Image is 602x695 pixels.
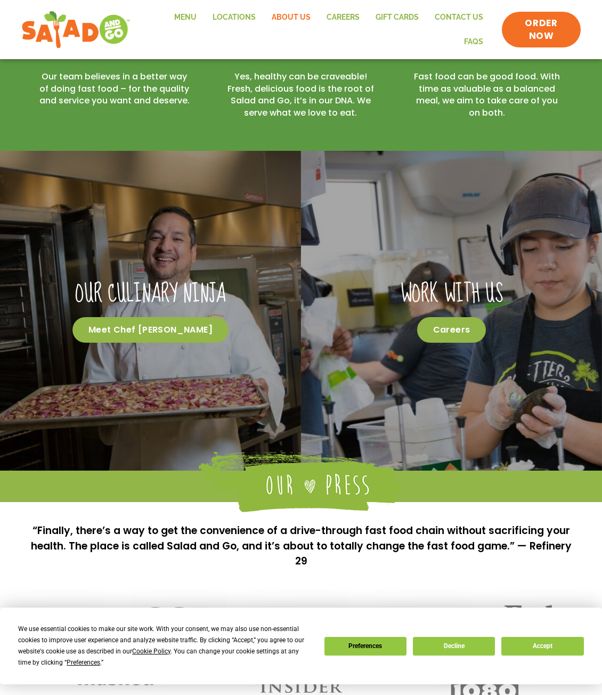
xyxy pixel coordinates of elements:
p: “Finally, there’s a way to get the convenience of a drive-through fast food chain without sacrifi... [27,523,575,569]
nav: Menu [141,5,491,54]
a: ORDER NOW [502,12,581,48]
span: Preferences [67,659,100,666]
img: Media_QSR logo [131,591,226,641]
a: Menu [166,5,205,30]
button: Preferences [324,637,406,656]
h4: Healthy [224,30,378,60]
a: Work with us Careers [301,151,602,471]
a: GIFT CARDS [368,5,427,30]
img: Media_PR Newwire [8,591,104,641]
h4: FAST [410,30,564,60]
h2: Work with us [320,279,583,309]
h4: Better [37,30,192,60]
h2: Yes, healthy can be craveable! Fresh, delicious food is the root of Salad and Go, it’s in our DNA... [224,71,378,119]
a: Contact Us [427,5,491,30]
img: Media_Restaurant Dive [253,591,349,641]
span: ORDER NOW [512,17,570,43]
div: We use essential cookies to make our site work. With your consent, we may also use non-essential ... [18,624,311,668]
span: Careers [417,317,486,343]
a: Careers [319,5,368,30]
a: FAQs [456,30,491,54]
a: About Us [264,5,319,30]
img: Media_Forbes logo [498,591,594,641]
span: Meet Chef [PERSON_NAME] [72,317,229,343]
h2: Fast food can be good food. With time as valuable as a balanced meal, we aim to take care of you ... [410,71,564,119]
img: Media_Restaurant Business [376,591,471,641]
h2: Our culinary ninja [19,279,282,309]
button: Accept [501,637,583,656]
span: Cookie Policy [132,648,170,655]
button: Decline [413,637,495,656]
h2: Our team believes in a better way of doing fast food – for the quality and service you want and d... [37,71,192,107]
img: new-SAG-logo-768×292 [21,9,131,51]
a: Locations [205,5,264,30]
